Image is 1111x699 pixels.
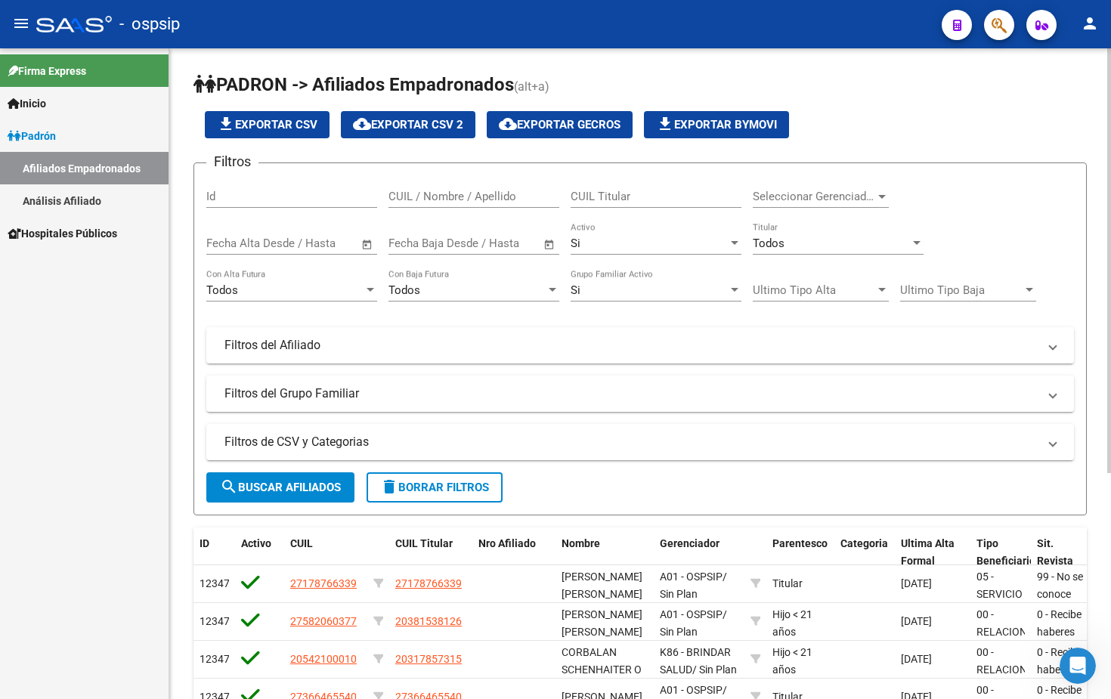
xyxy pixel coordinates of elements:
[389,527,472,577] datatable-header-cell: CUIL Titular
[692,663,737,676] span: / Sin Plan
[200,653,236,665] span: 123474
[200,615,236,627] span: 123475
[290,615,357,627] span: 27582060377
[541,236,559,253] button: Open calendar
[478,537,536,549] span: Nro Afiliado
[753,283,875,297] span: Ultimo Tipo Alta
[656,118,777,131] span: Exportar Bymovi
[380,478,398,496] mat-icon: delete
[290,653,357,665] span: 20542100010
[660,608,723,620] span: A01 - OSPSIP
[217,118,317,131] span: Exportar CSV
[8,95,46,112] span: Inicio
[193,527,235,577] datatable-header-cell: ID
[224,385,1038,402] mat-panel-title: Filtros del Grupo Familiar
[834,527,895,577] datatable-header-cell: Categoria
[395,577,462,589] span: 27178766339
[562,537,600,549] span: Nombre
[220,481,341,494] span: Buscar Afiliados
[499,115,517,133] mat-icon: cloud_download
[224,434,1038,450] mat-panel-title: Filtros de CSV y Categorias
[1037,646,1100,693] span: 0 - Recibe haberes regularmente
[901,613,964,630] div: [DATE]
[562,571,642,634] span: [PERSON_NAME] [PERSON_NAME] DEL [PERSON_NAME]
[901,537,955,567] span: Ultima Alta Formal
[284,527,367,577] datatable-header-cell: CUIL
[772,537,828,549] span: Parentesco
[206,237,268,250] input: Fecha inicio
[281,237,354,250] input: Fecha fin
[753,237,785,250] span: Todos
[562,608,642,638] span: [PERSON_NAME] [PERSON_NAME]
[660,646,731,676] span: K86 - BRINDAR SALUD
[8,128,56,144] span: Padrón
[772,608,812,638] span: Hijo < 21 años
[1037,537,1073,567] span: Sit. Revista
[772,646,812,676] span: Hijo < 21 años
[1037,608,1100,655] span: 0 - Recibe haberes regularmente
[388,237,450,250] input: Fecha inicio
[200,537,209,549] span: ID
[395,615,462,627] span: 20381538126
[472,527,555,577] datatable-header-cell: Nro Afiliado
[976,608,1047,672] span: 00 - RELACION DE DEPENDENCIA
[901,651,964,668] div: [DATE]
[206,283,238,297] span: Todos
[241,537,271,549] span: Activo
[367,472,503,503] button: Borrar Filtros
[772,577,803,589] span: Titular
[766,527,834,577] datatable-header-cell: Parentesco
[499,118,620,131] span: Exportar GECROS
[644,111,789,138] button: Exportar Bymovi
[571,283,580,297] span: Si
[12,14,30,32] mat-icon: menu
[660,684,723,696] span: A01 - OSPSIP
[976,537,1035,567] span: Tipo Beneficiario
[206,376,1074,412] mat-expansion-panel-header: Filtros del Grupo Familiar
[463,237,537,250] input: Fecha fin
[895,527,970,577] datatable-header-cell: Ultima Alta Formal
[656,115,674,133] mat-icon: file_download
[970,527,1031,577] datatable-header-cell: Tipo Beneficiario
[8,63,86,79] span: Firma Express
[900,283,1023,297] span: Ultimo Tipo Baja
[290,577,357,589] span: 27178766339
[206,327,1074,363] mat-expansion-panel-header: Filtros del Afiliado
[660,537,720,549] span: Gerenciador
[555,527,654,577] datatable-header-cell: Nombre
[193,74,514,95] span: PADRON -> Afiliados Empadronados
[976,571,1035,651] span: 05 - SERVICIO DOMESTICO (LEY 26.068)
[571,237,580,250] span: Si
[200,577,236,589] span: 123476
[660,571,723,583] span: A01 - OSPSIP
[290,537,313,549] span: CUIL
[753,190,875,203] span: Seleccionar Gerenciador
[217,115,235,133] mat-icon: file_download
[395,653,462,665] span: 20317857315
[487,111,633,138] button: Exportar GECROS
[235,527,284,577] datatable-header-cell: Activo
[1081,14,1099,32] mat-icon: person
[1060,648,1096,684] iframe: Intercom live chat
[119,8,180,41] span: - ospsip
[353,118,463,131] span: Exportar CSV 2
[359,236,376,253] button: Open calendar
[514,79,549,94] span: (alt+a)
[220,478,238,496] mat-icon: search
[395,537,453,549] span: CUIL Titular
[206,151,258,172] h3: Filtros
[1037,571,1083,634] span: 99 - No se conoce situación de revista
[8,225,117,242] span: Hospitales Públicos
[388,283,420,297] span: Todos
[206,424,1074,460] mat-expansion-panel-header: Filtros de CSV y Categorias
[654,527,744,577] datatable-header-cell: Gerenciador
[205,111,330,138] button: Exportar CSV
[901,575,964,592] div: [DATE]
[206,472,354,503] button: Buscar Afiliados
[341,111,475,138] button: Exportar CSV 2
[562,646,642,693] span: CORBALAN SCHENHAITER O [PERSON_NAME]
[840,537,888,549] span: Categoria
[353,115,371,133] mat-icon: cloud_download
[224,337,1038,354] mat-panel-title: Filtros del Afiliado
[380,481,489,494] span: Borrar Filtros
